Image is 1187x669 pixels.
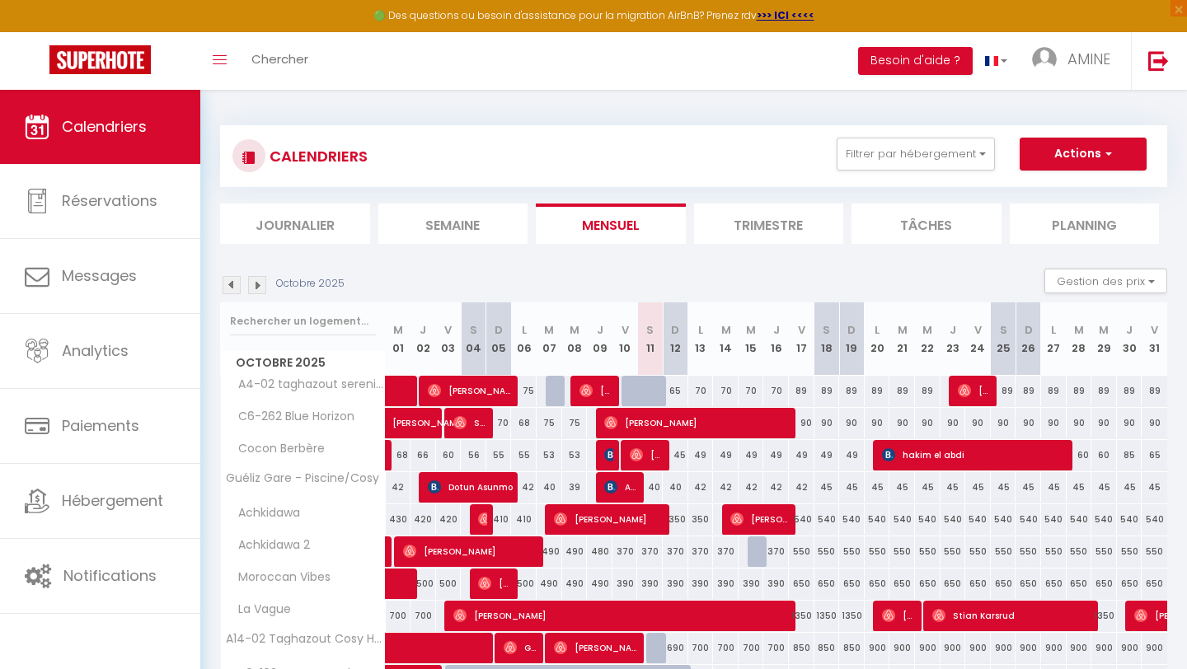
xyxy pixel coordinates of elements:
[428,375,513,406] span: [PERSON_NAME]
[721,322,731,338] abbr: M
[223,536,314,554] span: Achkidawa 2
[839,440,865,470] div: 49
[991,536,1016,567] div: 550
[1151,322,1158,338] abbr: V
[411,302,436,376] th: 02
[612,302,638,376] th: 10
[1041,376,1067,406] div: 89
[865,568,890,599] div: 650
[865,504,890,535] div: 540
[663,536,688,567] div: 370
[1091,536,1117,567] div: 550
[663,568,688,599] div: 390
[622,322,629,338] abbr: V
[941,302,966,376] th: 23
[1091,472,1117,503] div: 45
[839,408,865,438] div: 90
[941,536,966,567] div: 550
[713,472,739,503] div: 42
[915,302,941,376] th: 22
[511,408,537,438] div: 68
[1016,504,1041,535] div: 540
[739,633,764,663] div: 700
[1010,204,1160,244] li: Planning
[915,504,941,535] div: 540
[898,322,908,338] abbr: M
[814,302,840,376] th: 18
[932,600,1094,631] span: Stian Karsrud
[839,536,865,567] div: 550
[1148,50,1169,71] img: logout
[453,407,487,438] span: Salma K
[223,408,359,426] span: C6-262 Blue Horizon
[486,440,512,470] div: 55
[386,536,394,568] a: [PERSON_NAME]
[604,471,638,503] span: Adil El louizi
[597,322,603,338] abbr: J
[436,302,462,376] th: 03
[511,568,537,599] div: 500
[1117,504,1142,535] div: 540
[991,568,1016,599] div: 650
[688,504,714,535] div: 350
[839,302,865,376] th: 19
[1032,47,1057,72] img: ...
[839,376,865,406] div: 89
[570,322,579,338] abbr: M
[889,568,915,599] div: 650
[713,302,739,376] th: 14
[537,440,562,470] div: 53
[915,568,941,599] div: 650
[1117,536,1142,567] div: 550
[1020,32,1131,90] a: ... AMINE
[991,302,1016,376] th: 25
[688,376,714,406] div: 70
[789,440,814,470] div: 49
[537,408,562,438] div: 75
[495,322,503,338] abbr: D
[922,322,932,338] abbr: M
[1091,504,1117,535] div: 540
[789,568,814,599] div: 650
[746,322,756,338] abbr: M
[511,302,537,376] th: 06
[965,472,991,503] div: 45
[865,302,890,376] th: 20
[1126,322,1133,338] abbr: J
[453,600,794,631] span: [PERSON_NAME]
[1067,376,1092,406] div: 89
[522,322,527,338] abbr: L
[875,322,880,338] abbr: L
[789,601,814,631] div: 1350
[950,322,956,338] abbr: J
[486,408,512,438] div: 70
[915,633,941,663] div: 900
[763,536,789,567] div: 370
[562,536,588,567] div: 490
[1016,568,1041,599] div: 650
[1067,408,1092,438] div: 90
[991,408,1016,438] div: 90
[915,472,941,503] div: 45
[663,633,688,663] div: 690
[386,504,411,535] div: 430
[436,568,462,599] div: 500
[789,536,814,567] div: 550
[386,601,411,631] div: 700
[1067,472,1092,503] div: 45
[1117,568,1142,599] div: 650
[637,536,663,567] div: 370
[554,503,664,535] span: [PERSON_NAME]
[773,322,780,338] abbr: J
[865,472,890,503] div: 45
[223,633,388,645] span: A14-02 Taghazout Cosy Haven
[915,408,941,438] div: 90
[865,376,890,406] div: 89
[915,536,941,567] div: 550
[49,45,151,74] img: Super Booking
[1067,536,1092,567] div: 550
[1025,322,1033,338] abbr: D
[504,632,537,663] span: Gabin Dubourdeaux
[1117,408,1142,438] div: 90
[392,399,468,430] span: [PERSON_NAME]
